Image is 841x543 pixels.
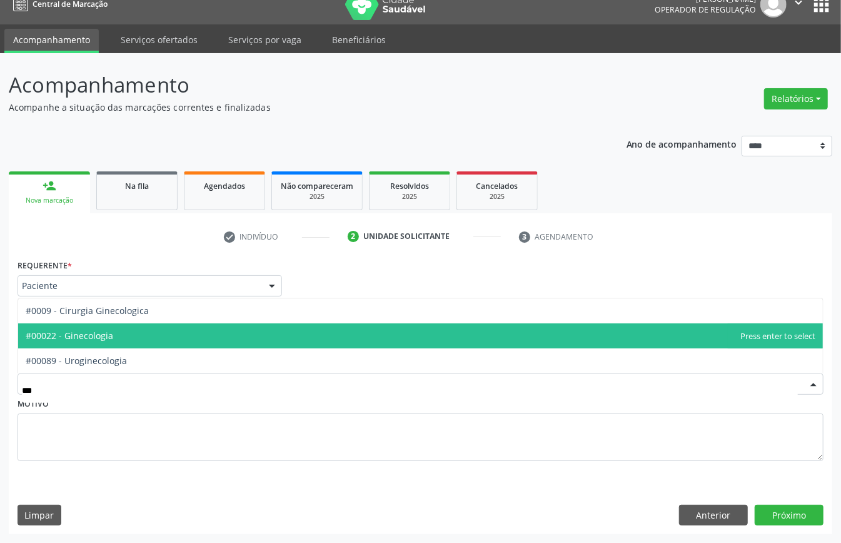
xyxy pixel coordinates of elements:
[755,505,823,526] button: Próximo
[204,181,245,191] span: Agendados
[764,88,828,109] button: Relatórios
[26,305,149,317] span: #0009 - Cirurgia Ginecologica
[18,196,81,205] div: Nova marcação
[125,181,149,191] span: Na fila
[281,192,353,201] div: 2025
[22,280,256,292] span: Paciente
[18,395,49,414] label: Motivo
[18,505,61,526] button: Limpar
[9,101,585,114] p: Acompanhe a situação das marcações correntes e finalizadas
[43,179,56,193] div: person_add
[281,181,353,191] span: Não compareceram
[112,29,206,51] a: Serviços ofertados
[323,29,395,51] a: Beneficiários
[390,181,429,191] span: Resolvidos
[348,231,359,242] div: 2
[9,69,585,101] p: Acompanhamento
[679,505,748,526] button: Anterior
[363,231,450,242] div: Unidade solicitante
[627,136,737,151] p: Ano de acompanhamento
[18,256,72,275] label: Requerente
[378,192,441,201] div: 2025
[655,4,756,15] span: Operador de regulação
[26,355,127,367] span: #00089 - Uroginecologia
[476,181,518,191] span: Cancelados
[4,29,99,53] a: Acompanhamento
[219,29,310,51] a: Serviços por vaga
[466,192,528,201] div: 2025
[26,330,113,342] span: #00022 - Ginecologia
